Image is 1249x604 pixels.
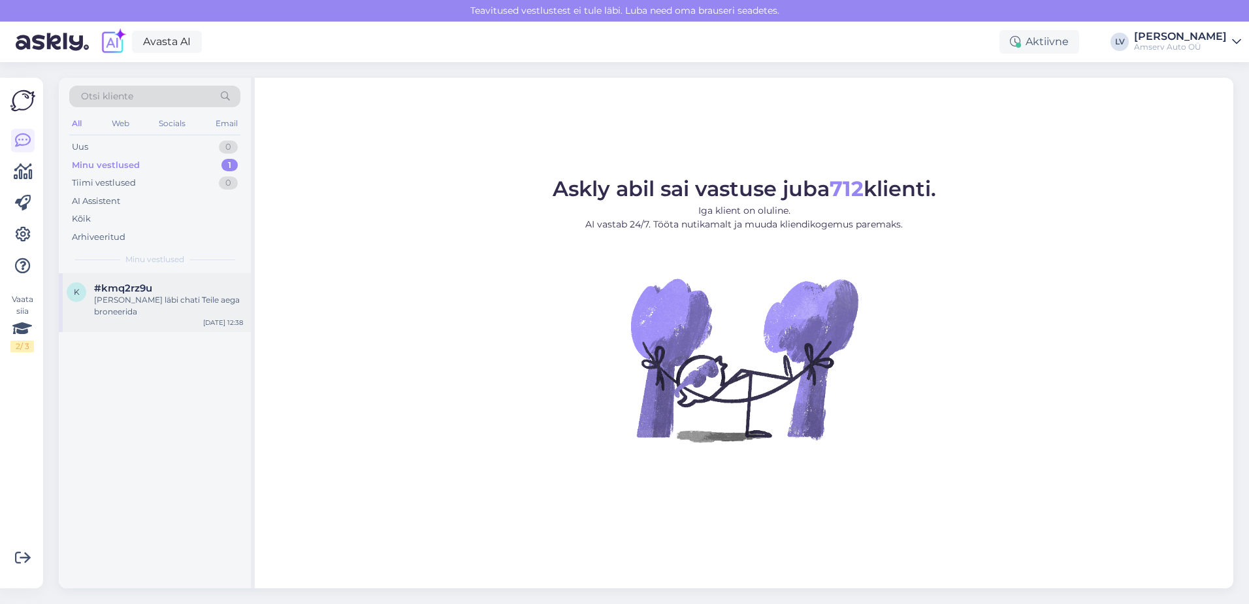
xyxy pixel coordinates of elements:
div: 1 [221,159,238,172]
img: Askly Logo [10,88,35,113]
div: [PERSON_NAME] läbi chati Teile aega broneerida [94,294,243,318]
b: 712 [830,176,864,201]
span: Askly abil sai vastuse juba klienti. [553,176,936,201]
div: All [69,115,84,132]
div: [DATE] 12:38 [203,318,243,327]
div: Arhiveeritud [72,231,125,244]
div: AI Assistent [72,195,120,208]
div: Web [109,115,132,132]
div: Email [213,115,240,132]
div: Amserv Auto OÜ [1134,42,1227,52]
div: LV [1111,33,1129,51]
a: [PERSON_NAME]Amserv Auto OÜ [1134,31,1241,52]
div: 2 / 3 [10,341,34,352]
div: Kõik [72,212,91,226]
div: Minu vestlused [72,159,140,172]
span: k [74,287,80,297]
div: Uus [72,141,88,154]
div: Aktiivne [999,30,1079,54]
div: Vaata siia [10,294,34,352]
span: #kmq2rz9u [94,282,152,294]
div: [PERSON_NAME] [1134,31,1227,42]
p: Iga klient on oluline. AI vastab 24/7. Tööta nutikamalt ja muuda kliendikogemus paremaks. [553,204,936,231]
div: Tiimi vestlused [72,176,136,190]
span: Otsi kliente [81,90,133,103]
div: 0 [219,141,238,154]
img: No Chat active [626,242,862,477]
a: Avasta AI [132,31,202,53]
span: Minu vestlused [125,254,184,265]
div: 0 [219,176,238,190]
div: Socials [156,115,188,132]
img: explore-ai [99,28,127,56]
